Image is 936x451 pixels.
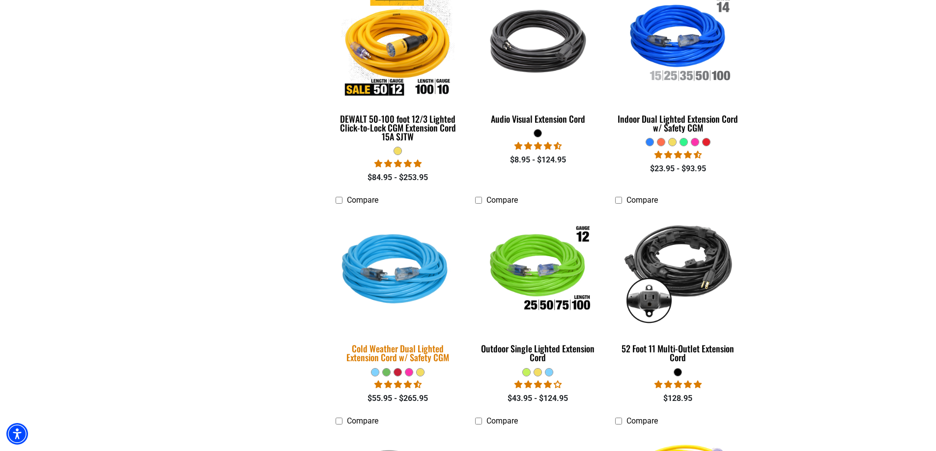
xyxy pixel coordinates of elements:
[615,393,740,404] div: $128.95
[626,416,658,425] span: Compare
[347,416,378,425] span: Compare
[654,380,702,389] span: 4.95 stars
[475,344,600,362] div: Outdoor Single Lighted Extension Cord
[616,214,740,327] img: black
[615,114,740,132] div: Indoor Dual Lighted Extension Cord w/ Safety CGM
[514,141,562,151] span: 4.70 stars
[615,344,740,362] div: 52 Foot 11 Multi-Outlet Extension Cord
[329,208,467,334] img: Light Blue
[336,172,461,184] div: $84.95 - $253.95
[336,210,461,368] a: Light Blue Cold Weather Dual Lighted Extension Cord w/ Safety CGM
[476,214,600,327] img: Outdoor Single Lighted Extension Cord
[6,423,28,445] div: Accessibility Menu
[654,150,702,159] span: 4.40 stars
[626,195,658,205] span: Compare
[336,344,461,362] div: Cold Weather Dual Lighted Extension Cord w/ Safety CGM
[615,163,740,175] div: $23.95 - $93.95
[486,416,518,425] span: Compare
[475,210,600,368] a: Outdoor Single Lighted Extension Cord Outdoor Single Lighted Extension Cord
[374,380,422,389] span: 4.61 stars
[374,159,422,168] span: 4.84 stars
[615,210,740,368] a: black 52 Foot 11 Multi-Outlet Extension Cord
[347,195,378,205] span: Compare
[475,114,600,123] div: Audio Visual Extension Cord
[475,154,600,166] div: $8.95 - $124.95
[336,114,461,141] div: DEWALT 50-100 foot 12/3 Lighted Click-to-Lock CGM Extension Cord 15A SJTW
[336,393,461,404] div: $55.95 - $265.95
[475,393,600,404] div: $43.95 - $124.95
[514,380,562,389] span: 4.00 stars
[486,195,518,205] span: Compare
